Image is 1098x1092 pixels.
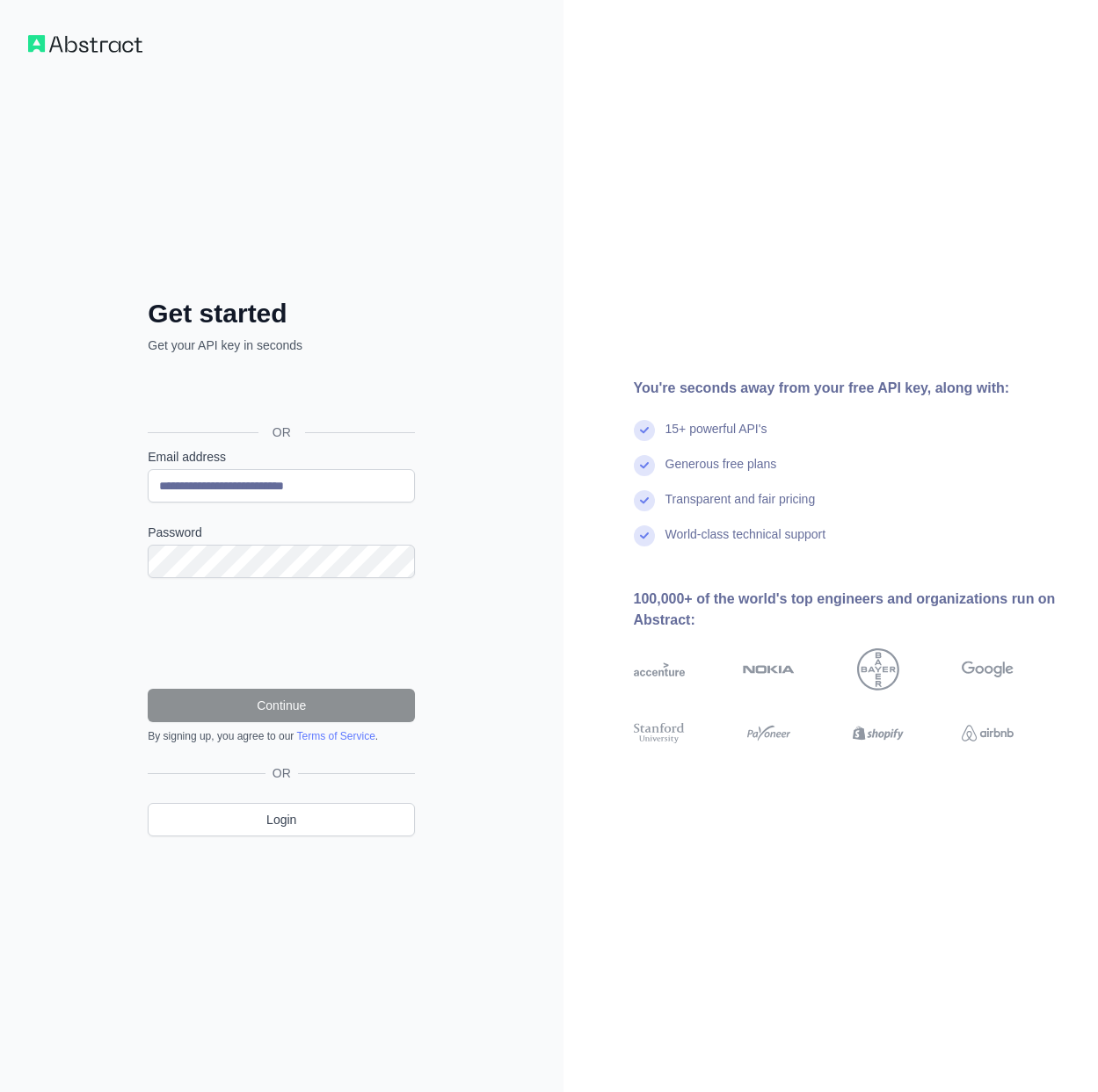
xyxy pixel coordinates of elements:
[634,720,686,746] img: stanford university
[634,420,655,441] img: check mark
[148,689,415,722] button: Continue
[139,373,420,412] iframe: Butonul Conectează-te cu Google
[148,524,415,541] label: Password
[634,589,1071,631] div: 100,000+ of the world's top engineers and organizations run on Abstract:
[265,764,298,782] span: OR
[665,525,826,560] div: World-class technical support
[853,720,905,746] img: shopify
[634,378,1071,399] div: You're seconds away from your free API key, along with:
[743,648,795,691] img: nokia
[296,730,374,742] a: Terms of Service
[148,599,415,668] iframe: reCAPTCHA
[857,648,899,691] img: bayer
[258,423,305,441] span: OR
[148,336,415,354] p: Get your API key in seconds
[148,448,415,466] label: Email address
[665,420,767,455] div: 15+ powerful API's
[634,648,686,691] img: accenture
[665,490,816,525] div: Transparent and fair pricing
[634,490,655,511] img: check mark
[743,720,795,746] img: payoneer
[28,35,142,53] img: Workflow
[634,455,655,476] img: check mark
[962,648,1014,691] img: google
[634,525,655,546] img: check mark
[962,720,1014,746] img: airbnb
[148,803,415,836] a: Login
[148,298,415,329] h2: Get started
[148,729,415,743] div: By signing up, you agree to our .
[665,455,777,490] div: Generous free plans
